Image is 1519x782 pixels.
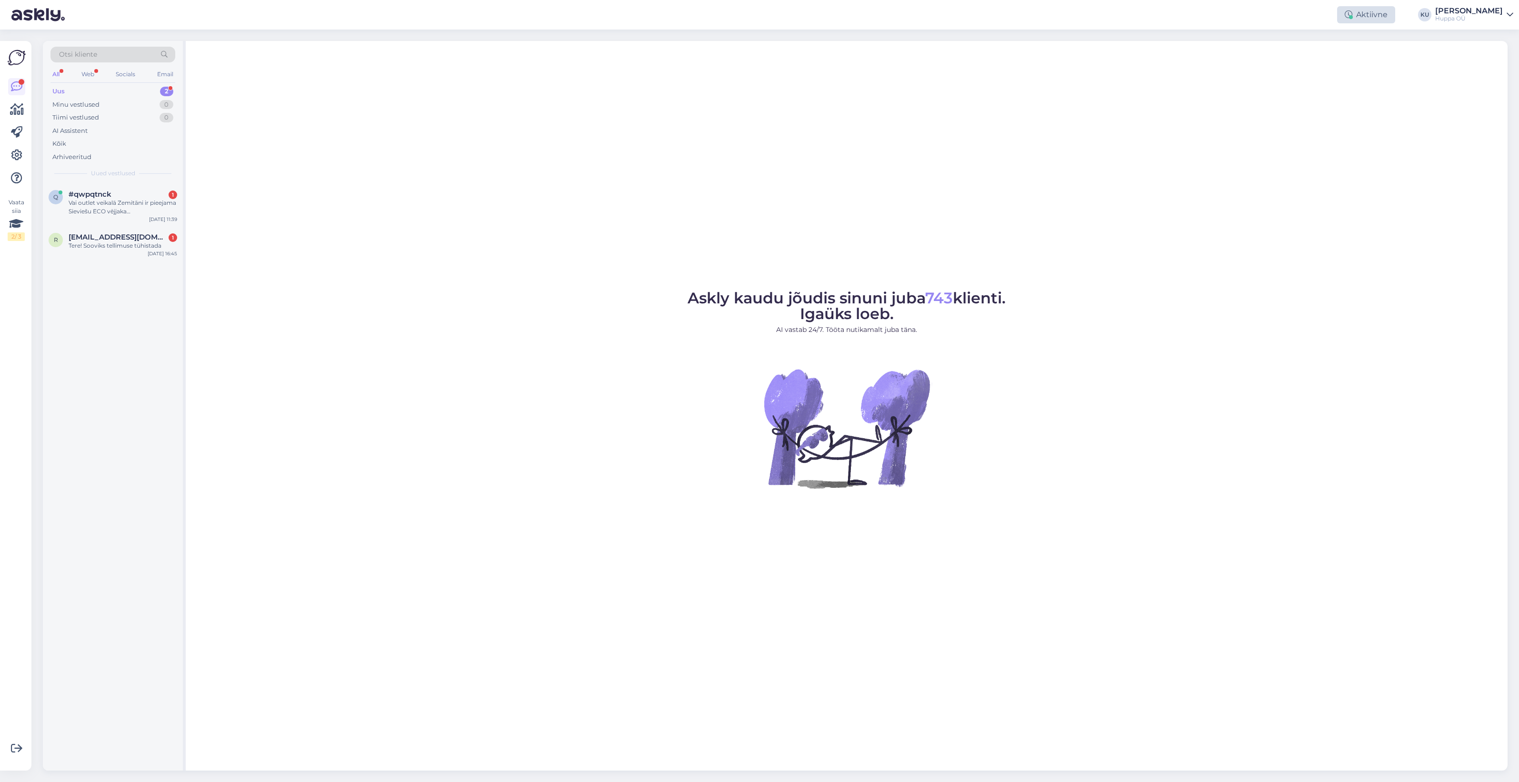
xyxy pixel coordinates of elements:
[52,100,100,110] div: Minu vestlused
[1337,6,1395,23] div: Aktiivne
[69,241,177,250] div: Tere! Sooviks tellimuse tühistada
[148,250,177,257] div: [DATE] 16:45
[91,169,135,178] span: Uued vestlused
[169,190,177,199] div: 1
[925,289,953,307] span: 743
[688,325,1006,335] p: AI vastab 24/7. Tööta nutikamalt juba täna.
[1435,7,1513,22] a: [PERSON_NAME]Huppa OÜ
[761,342,932,514] img: No Chat active
[52,87,65,96] div: Uus
[69,190,111,199] span: #qwpqtnck
[8,232,25,241] div: 2 / 3
[155,68,175,80] div: Email
[52,113,99,122] div: Tiimi vestlused
[114,68,137,80] div: Socials
[8,198,25,241] div: Vaata siia
[52,139,66,149] div: Kõik
[53,193,58,201] span: q
[54,236,58,243] span: r
[52,126,88,136] div: AI Assistent
[1435,7,1503,15] div: [PERSON_NAME]
[80,68,96,80] div: Web
[8,49,26,67] img: Askly Logo
[169,233,177,242] div: 1
[69,199,177,216] div: Vai outlet veikalā Zemitāni ir pieejama Sieviešu ECO vējjaka [PERSON_NAME] (300g_ARTIFICIAL DOWN)
[160,100,173,110] div: 0
[59,50,97,60] span: Otsi kliente
[160,87,173,96] div: 2
[688,289,1006,323] span: Askly kaudu jõudis sinuni juba klienti. Igaüks loeb.
[52,152,91,162] div: Arhiveeritud
[69,233,168,241] span: railimikko@gmail.com
[1435,15,1503,22] div: Huppa OÜ
[149,216,177,223] div: [DATE] 11:39
[160,113,173,122] div: 0
[50,68,61,80] div: All
[1418,8,1431,21] div: KU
